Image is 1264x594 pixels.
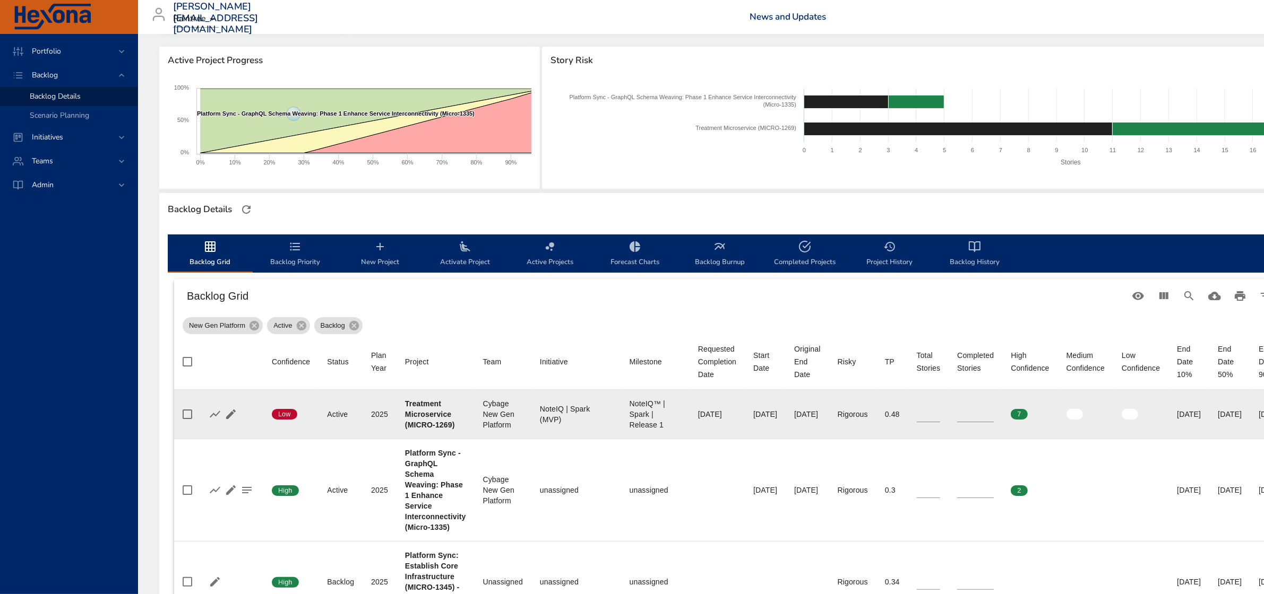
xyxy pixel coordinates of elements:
div: 0.3 [885,485,900,495]
text: 90% [505,159,517,165]
b: Platform Sync - GraphQL Schema Weaving: Phase 1 Enhance Service Interconnectivity (Micro-1335) [405,449,466,531]
div: [DATE] [1218,409,1242,420]
div: unassigned [630,485,681,495]
button: Refresh Page [238,202,254,217]
div: Sort [405,355,429,368]
div: unassigned [540,576,613,587]
text: 40% [332,159,344,165]
button: Edit Project Details [223,406,239,422]
div: 2025 [371,576,388,587]
button: Download CSV [1202,283,1227,309]
div: 2025 [371,409,388,420]
span: Backlog History [939,240,1011,268]
div: [DATE] [1177,409,1201,420]
div: [DATE] [1218,485,1242,495]
div: Sort [917,349,941,374]
button: Standard Views [1125,283,1151,309]
text: 4 [915,147,918,153]
button: View Columns [1151,283,1176,309]
span: 0 [1067,409,1083,419]
div: End Date 50% [1218,343,1242,381]
text: 5 [943,147,947,153]
text: 80% [470,159,482,165]
div: Sort [327,355,349,368]
text: 14 [1194,147,1200,153]
span: Initiative [540,355,613,368]
div: End Date 10% [1177,343,1201,381]
text: 50% [177,117,189,123]
span: Active [267,320,298,331]
text: Treatment Microservice (MICRO-1269) [696,125,797,131]
span: Backlog Priority [259,240,331,268]
span: New Project [344,240,416,268]
text: 6 [971,147,974,153]
span: 2 [1011,486,1027,495]
span: Portfolio [23,46,70,56]
button: Show Burnup [207,406,223,422]
div: Sort [630,355,662,368]
h6: Backlog Grid [187,287,1125,304]
div: Sort [1011,349,1049,374]
span: Team [483,355,523,368]
span: High [272,578,299,587]
span: Scenario Planning [30,110,89,120]
span: Active Projects [514,240,586,268]
span: Backlog Grid [174,240,246,268]
text: 3 [887,147,890,153]
span: TP [885,355,900,368]
button: Project Notes [239,482,255,498]
span: Forecast Charts [599,240,671,268]
div: Team [483,355,502,368]
h3: [PERSON_NAME][EMAIL_ADDRESS][DOMAIN_NAME] [173,1,259,36]
span: Low Confidence [1122,349,1160,374]
text: 10 [1082,147,1088,153]
div: Sort [885,355,895,368]
text: 0% [196,159,205,165]
span: Initiatives [23,132,72,142]
div: Completed Stories [957,349,994,374]
div: Cybage New Gen Platform [483,398,523,430]
span: High [272,486,299,495]
div: TP [885,355,895,368]
text: 13 [1166,147,1172,153]
text: Platform Sync - GraphQL Schema Weaving: Phase 1 Enhance Service Interconnectivity (Micro-1335) [197,110,475,117]
a: News and Updates [750,11,827,23]
text: 60% [401,159,413,165]
div: [DATE] [753,485,777,495]
div: Rigorous [838,485,868,495]
text: 15 [1222,147,1228,153]
div: 0.48 [885,409,900,420]
span: Backlog Details [30,91,81,101]
text: 70% [436,159,448,165]
div: Requested Completion Date [698,343,736,381]
span: 0 [1067,486,1083,495]
span: Total Stories [917,349,941,374]
span: Activate Project [429,240,501,268]
div: [DATE] [1218,576,1242,587]
div: Confidence [272,355,310,368]
span: Milestone [630,355,681,368]
span: Project History [854,240,926,268]
span: 0 [1122,409,1138,419]
text: Stories [1061,159,1081,166]
span: Admin [23,180,62,190]
div: Sort [1122,349,1160,374]
text: 7 [999,147,1002,153]
text: 16 [1250,147,1257,153]
div: Raintree [173,11,219,28]
div: Sort [1067,349,1105,374]
div: Active [327,409,354,420]
div: Active [267,317,309,334]
text: 30% [298,159,309,165]
span: Backlog [314,320,351,331]
div: [DATE] [753,409,777,420]
div: High Confidence [1011,349,1049,374]
div: Plan Year [371,349,388,374]
text: 8 [1027,147,1030,153]
div: 2025 [371,485,388,495]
